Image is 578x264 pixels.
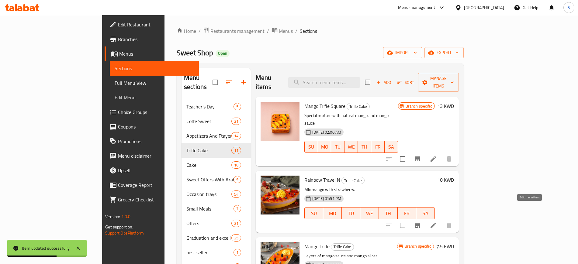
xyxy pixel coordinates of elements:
div: Occasion trays54 [182,187,251,201]
div: Graduation and excellence25 [182,231,251,245]
span: Select all sections [209,76,222,89]
div: [GEOGRAPHIC_DATA] [464,4,504,11]
div: Appetizers And Ftayer [186,132,231,139]
span: FR [374,142,382,151]
span: MO [320,142,329,151]
div: Trifle Cake [347,103,370,110]
div: Coffe Sweet21 [182,114,251,129]
span: WE [363,209,376,218]
span: export [429,49,459,57]
span: Add [376,79,392,86]
span: 7 [234,206,241,212]
span: Sort [397,79,414,86]
span: Sweet Offers With Arabic Coffee [186,176,234,183]
span: Select to update [396,219,409,232]
div: items [231,220,241,227]
li: / [295,27,297,35]
span: MO [326,209,339,218]
div: Appetizers And Ftayer14 [182,129,251,143]
a: Coupons [105,119,199,134]
button: MO [323,207,342,219]
span: Graduation and excellence [186,234,231,242]
a: Support.OpsPlatform [105,229,144,237]
button: FR [398,207,416,219]
button: delete [442,218,456,233]
span: Add item [374,78,393,87]
span: Coffe Sweet [186,118,231,125]
a: Edit Restaurant [105,17,199,32]
div: Menu-management [398,4,435,11]
div: Item updated successfully [22,245,70,252]
span: Select to update [396,153,409,165]
div: Trifle Cake11 [182,143,251,158]
div: Cake10 [182,158,251,172]
span: Sort items [393,78,418,87]
span: Menus [279,27,293,35]
li: / [267,27,269,35]
div: items [234,249,241,256]
div: items [231,132,241,139]
p: Mix mango with strawberry. [304,186,435,194]
button: FR [371,141,385,153]
span: Menus [119,50,194,57]
span: TU [334,142,342,151]
a: Choice Groups [105,105,199,119]
span: Small Meals [186,205,234,212]
button: import [383,47,422,58]
span: SA [387,142,396,151]
span: best seller [186,249,234,256]
button: TH [379,207,397,219]
div: items [234,176,241,183]
span: Manage items [423,75,454,90]
span: import [388,49,417,57]
h6: 10 KWD [437,176,454,184]
a: Edit Menu [110,90,199,105]
h6: 13 KWD [437,102,454,110]
span: Sections [115,65,194,72]
span: [DATE] 02:00 AM [310,129,344,135]
nav: breadcrumb [177,27,464,35]
button: SA [416,207,435,219]
button: Sort [396,78,416,87]
a: Restaurants management [203,27,265,35]
span: Get support on: [105,223,133,231]
h2: Menu items [256,73,281,91]
button: delete [442,152,456,166]
span: [DATE] 01:51 PM [310,196,344,201]
span: 54 [232,191,241,197]
button: MO [318,141,331,153]
span: Trifle Cake [347,103,369,110]
span: 21 [232,118,241,124]
span: 5 [234,104,241,110]
div: Occasion trays [186,190,231,198]
span: TH [360,142,369,151]
input: search [288,77,360,88]
span: Version: [105,213,120,221]
div: items [231,147,241,154]
span: Upsell [118,167,194,174]
button: SA [385,141,398,153]
div: best seller1 [182,245,251,260]
div: items [234,205,241,212]
span: Select section [361,76,374,89]
div: Trifle Cake [341,177,365,184]
button: Branch-specific-item [410,218,425,233]
img: Rainbow Travel N [261,176,299,214]
span: Open [216,51,230,56]
span: 11 [232,148,241,153]
div: Open [216,50,230,57]
span: Coverage Report [118,181,194,189]
button: TH [358,141,371,153]
span: S [568,4,570,11]
span: 1 [234,250,241,255]
span: Mango Trifle Square [304,101,345,111]
span: 1.0.0 [121,213,131,221]
a: Sections [110,61,199,76]
button: SU [304,207,323,219]
img: Mango Trifle Square [261,102,299,141]
span: Coupons [118,123,194,130]
span: Trifle Cake [342,177,364,184]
